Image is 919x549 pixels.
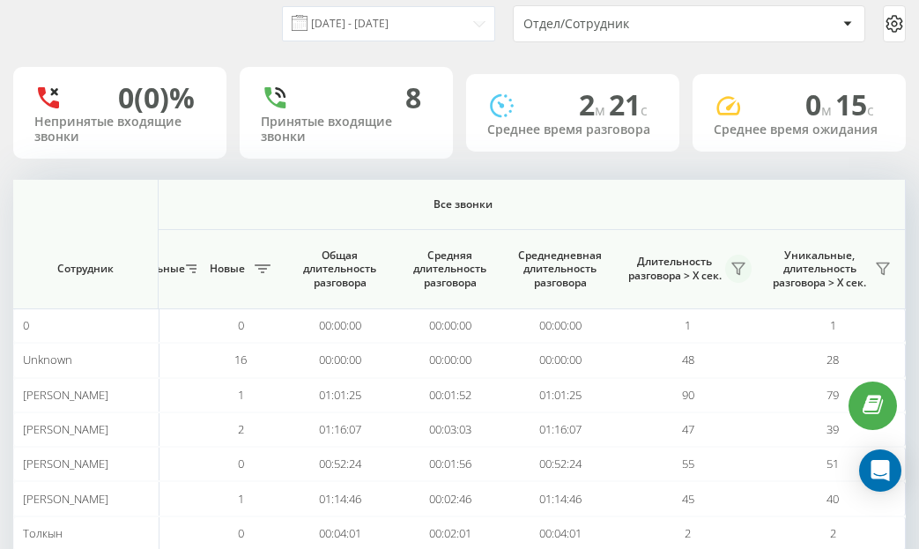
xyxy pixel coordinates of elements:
div: 0 (0)% [118,81,195,115]
span: 2 [579,85,609,123]
span: 48 [682,352,694,367]
td: 01:14:46 [285,481,395,516]
div: Среднее время разговора [487,122,658,137]
td: 00:00:00 [395,343,505,377]
td: 00:01:52 [395,378,505,412]
span: Новые [205,262,249,276]
span: 90 [682,387,694,403]
td: 01:01:25 [285,378,395,412]
span: 2 [830,525,836,541]
span: 79 [826,387,839,403]
span: 40 [826,491,839,507]
span: c [867,100,874,120]
span: 16 [234,352,247,367]
div: Среднее время ожидания [714,122,885,137]
span: 45 [682,491,694,507]
span: 2 [685,525,691,541]
span: 1 [830,317,836,333]
td: 01:14:46 [505,481,615,516]
span: 1 [238,491,244,507]
span: [PERSON_NAME] [23,456,108,471]
span: 47 [682,421,694,437]
span: м [821,100,835,120]
span: Общая длительность разговора [298,249,382,290]
div: Open Intercom Messenger [859,449,901,492]
span: 1 [685,317,691,333]
span: Все звонки [72,197,853,211]
td: 01:01:25 [505,378,615,412]
span: Толкын [23,525,63,541]
div: 8 [405,81,421,115]
td: 00:01:56 [395,447,505,481]
span: 51 [826,456,839,471]
td: 00:02:46 [395,481,505,516]
span: 15 [835,85,874,123]
span: 28 [826,352,839,367]
span: 0 [238,456,244,471]
div: Принятые входящие звонки [261,115,432,145]
span: Средняя длительность разговора [408,249,492,290]
td: 00:52:24 [505,447,615,481]
span: 55 [682,456,694,471]
span: Сотрудник [28,262,143,276]
span: 0 [238,317,244,333]
span: 39 [826,421,839,437]
span: 0 [238,525,244,541]
td: 00:00:00 [285,343,395,377]
span: [PERSON_NAME] [23,421,108,437]
span: [PERSON_NAME] [23,387,108,403]
span: [PERSON_NAME] [23,491,108,507]
span: Уникальные, длительность разговора > Х сек. [769,249,870,290]
td: 01:16:07 [285,412,395,447]
span: Уникальные [117,262,181,276]
span: Unknown [23,352,72,367]
span: 0 [805,85,835,123]
div: Отдел/Сотрудник [523,17,734,32]
span: 2 [238,421,244,437]
td: 00:03:03 [395,412,505,447]
span: 1 [238,387,244,403]
div: Непринятые входящие звонки [34,115,205,145]
span: Длительность разговора > Х сек. [624,255,725,282]
td: 00:00:00 [505,343,615,377]
td: 00:52:24 [285,447,395,481]
td: 00:00:00 [395,308,505,343]
td: 01:16:07 [505,412,615,447]
td: 00:00:00 [505,308,615,343]
td: 00:00:00 [285,308,395,343]
span: c [641,100,648,120]
span: м [595,100,609,120]
span: 0 [23,317,29,333]
span: Среднедневная длительность разговора [518,249,602,290]
span: 21 [609,85,648,123]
